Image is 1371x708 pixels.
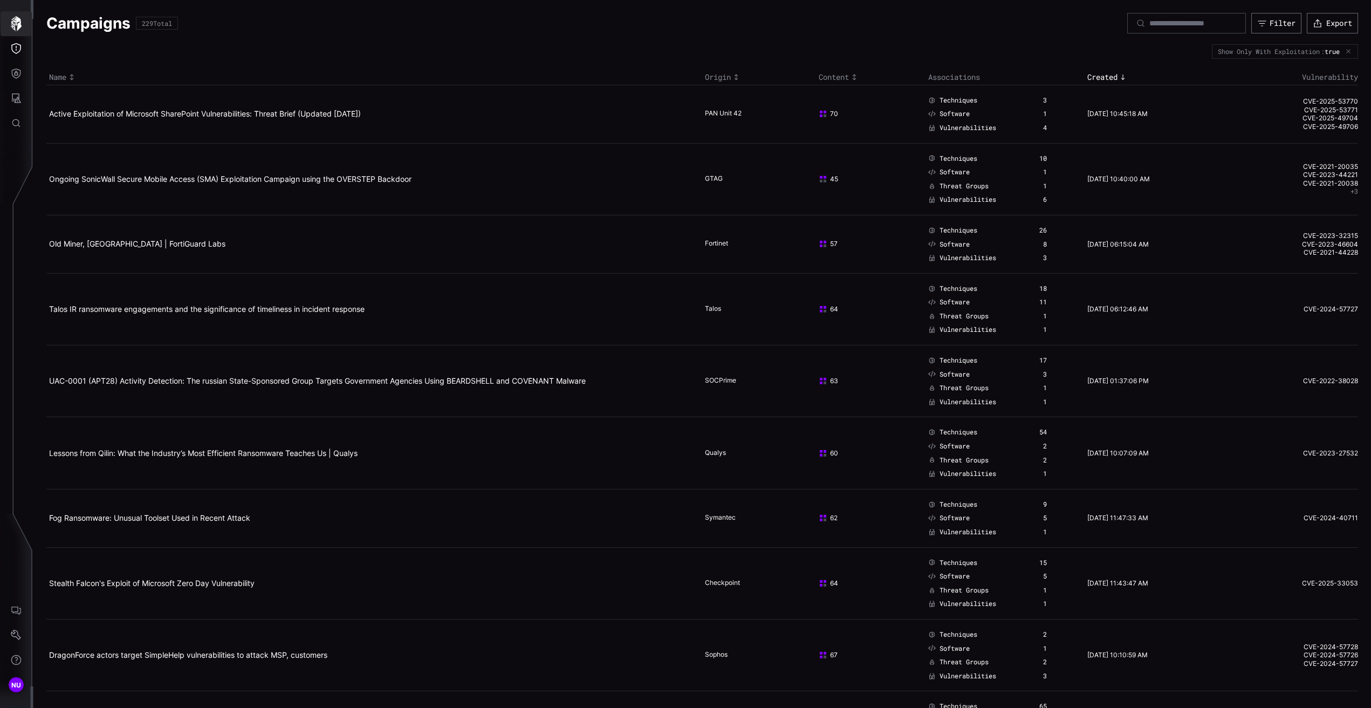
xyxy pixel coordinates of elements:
span: Threat Groups [940,658,989,666]
span: Vulnerabilities [940,398,996,406]
a: Ongoing SonicWall Secure Mobile Access (SMA) Exploitation Campaign using the OVERSTEP Backdoor [49,174,412,183]
a: DragonForce actors target SimpleHelp vulnerabilities to attack MSP, customers [49,650,327,659]
button: +3 [1351,187,1358,196]
div: 1 [1043,398,1047,406]
div: 10 [1039,154,1047,163]
a: CVE-2024-40711 [1224,514,1358,522]
a: Techniques [928,559,977,567]
span: Vulnerabilities [940,469,996,478]
a: Vulnerabilities [928,325,996,334]
div: 1 [1043,182,1047,190]
div: 5 [1043,514,1047,522]
span: Software [940,110,970,118]
div: 18 [1039,284,1047,293]
div: 15 [1039,559,1047,567]
span: Techniques [940,428,977,437]
button: Export [1307,13,1358,33]
a: CVE-2024-57727 [1224,305,1358,314]
a: Old Miner, [GEOGRAPHIC_DATA] | FortiGuard Labs [49,239,225,248]
a: Techniques [928,630,977,639]
a: Lessons from Qilin: What the Industry’s Most Efficient Ransomware Teaches Us | Qualys [49,448,358,458]
div: 67 [819,651,915,659]
a: Vulnerabilities [928,600,996,608]
a: Fog Ransomware: Unusual Toolset Used in Recent Attack [49,513,250,522]
span: Software [940,442,970,451]
span: Vulnerabilities [940,254,996,262]
a: Threat Groups [928,182,989,190]
span: Software [940,240,970,249]
div: Show Only With Exploitation [1218,48,1320,55]
time: [DATE] 06:12:46 AM [1087,305,1148,313]
div: 3 [1043,254,1047,262]
a: Software [928,168,970,176]
a: Techniques [928,500,977,509]
div: Toggle sort direction [1087,72,1218,82]
a: CVE-2025-33053 [1224,579,1358,588]
a: Software [928,442,970,451]
div: GTAG [705,174,759,184]
time: [DATE] 01:37:06 PM [1087,377,1149,385]
span: Techniques [940,500,977,509]
div: 64 [819,305,915,314]
time: [DATE] 11:43:47 AM [1087,579,1148,587]
div: 45 [819,175,915,183]
div: 1 [1043,110,1047,118]
a: Software [928,298,970,307]
span: Software [940,370,970,379]
a: Threat Groups [928,312,989,321]
div: 63 [819,377,915,385]
div: 3 [1043,672,1047,680]
div: 1 [1043,644,1047,653]
span: Techniques [940,226,977,235]
span: Software [940,572,970,581]
div: SOCPrime [705,376,759,386]
span: Vulnerabilities [940,325,996,334]
a: Vulnerabilities [928,124,996,132]
a: Threat Groups [928,586,989,595]
a: Software [928,644,970,653]
div: 1 [1043,469,1047,478]
a: UAC-0001 (APT28) Activity Detection: The russian State-Sponsored Group Targets Government Agencie... [49,376,586,385]
a: Active Exploitation of Microsoft SharePoint Vulnerabilities: Threat Brief (Updated [DATE]) [49,109,361,118]
span: Vulnerabilities [940,124,996,132]
div: 17 [1039,356,1047,365]
div: 64 [819,579,915,588]
span: Techniques [940,154,977,163]
div: 6 [1043,195,1047,204]
a: Vulnerabilities [928,672,996,680]
div: PAN Unit 42 [705,109,759,119]
a: Techniques [928,284,977,293]
a: Threat Groups [928,384,989,392]
span: Threat Groups [940,182,989,190]
time: [DATE] 06:15:04 AM [1087,240,1149,248]
a: CVE-2023-44221 [1224,171,1358,179]
div: 1 [1043,384,1047,392]
th: Vulnerability [1222,70,1358,85]
h1: Campaigns [46,13,131,33]
div: 60 [819,449,915,458]
div: 2 [1043,658,1047,666]
div: Qualys [705,448,759,458]
span: Threat Groups [940,456,989,465]
span: Vulnerabilities [940,195,996,204]
time: [DATE] 10:45:18 AM [1087,110,1148,118]
div: Toggle sort direction [705,72,813,82]
a: Software [928,110,970,118]
div: 1 [1043,600,1047,608]
div: 54 [1039,428,1047,437]
div: 4 [1043,124,1047,132]
a: Software [928,572,970,581]
a: Vulnerabilities [928,398,996,406]
span: Threat Groups [940,384,989,392]
span: Techniques [940,559,977,567]
a: Vulnerabilities [928,195,996,204]
a: Software [928,240,970,249]
a: CVE-2021-44228 [1224,248,1358,257]
span: Techniques [940,284,977,293]
a: Software [928,370,970,379]
a: Stealth Falcon's Exploit of Microsoft Zero Day Vulnerability [49,578,255,588]
div: 3 [1043,370,1047,379]
div: 1 [1043,312,1047,321]
div: 2 [1043,442,1047,451]
div: 1 [1043,325,1047,334]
